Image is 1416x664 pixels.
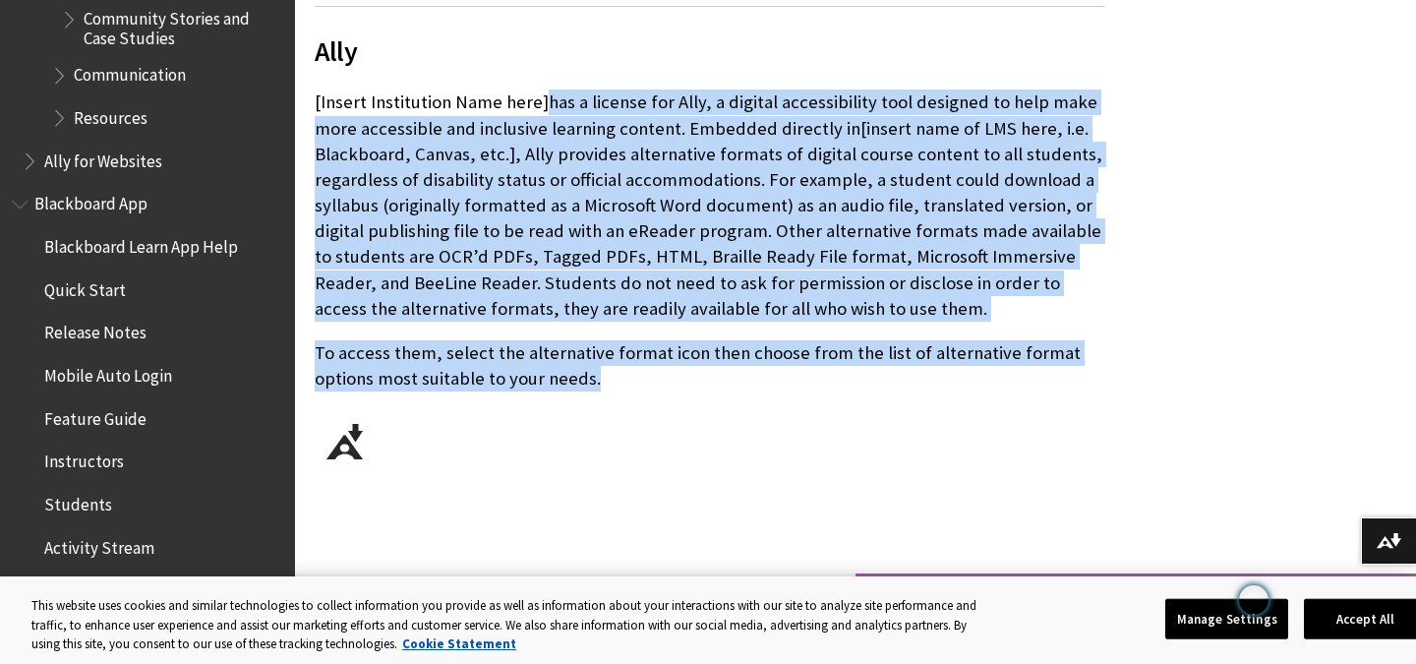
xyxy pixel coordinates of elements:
span: Ally for Websites [44,145,162,171]
span: [insert name of LMS here, i.e. Blackboard, Canvas, etc.] [315,117,1089,165]
a: More information about your privacy, opens in a new tab [402,635,516,652]
p: To access them, select the alternative format icon then choose from the list of alternative forma... [315,340,1105,392]
span: Community Stories and Case Studies [84,3,281,49]
span: [Insert Institution Name here] [315,91,549,113]
p: has a license for Ally, a digital accessibility tool designed to help make more accessible and in... [315,90,1105,322]
span: Instructors [44,446,124,472]
img: Alternative format icon [315,410,376,471]
span: Mobile Auto Login [44,359,172,386]
span: Resources [74,101,147,128]
span: Feature Guide [44,402,147,429]
span: Activity Stream [44,531,154,558]
div: This website uses cookies and similar technologies to collect information you provide as well as ... [31,596,991,654]
span: Quick Start [44,273,126,300]
span: Blackboard Learn App Help [44,230,238,257]
span: Ally [315,30,1105,72]
span: Blackboard App [34,188,147,214]
span: Communication [74,59,186,86]
button: Manage Settings [1165,598,1288,639]
span: Journals [44,574,106,601]
span: Students [44,488,112,514]
span: Release Notes [44,317,147,343]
